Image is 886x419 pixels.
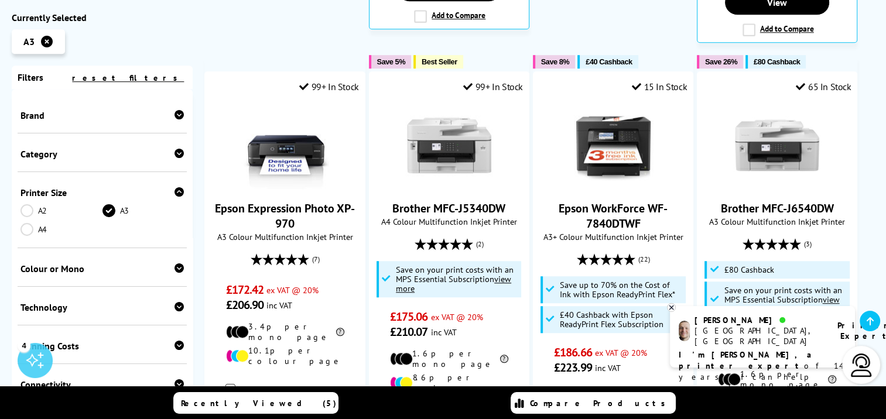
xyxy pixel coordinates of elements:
[369,55,411,68] button: Save 5%
[396,273,511,294] u: view more
[211,375,358,408] div: modal_delivery
[554,345,592,360] span: £186.66
[266,300,292,311] span: inc VAT
[796,81,851,92] div: 65 In Stock
[554,360,592,375] span: £223.99
[181,398,337,408] span: Recently Viewed (5)
[430,311,483,322] span: ex VAT @ 20%
[226,321,344,342] li: 3.4p per mono page
[560,310,682,329] span: £40 Cashback with Epson ReadyPrint Flex Subscription
[754,57,800,66] span: £80 Cashback
[733,101,821,189] img: Brother MFC-J6540DW
[638,248,649,270] span: (22)
[375,216,523,227] span: A4 Colour Multifunction Inkjet Printer
[422,57,457,66] span: Best Seller
[226,297,264,312] span: £206.90
[695,325,823,346] div: [GEOGRAPHIC_DATA], [GEOGRAPHIC_DATA]
[72,73,184,83] a: reset filters
[804,233,812,255] span: (3)
[541,57,569,66] span: Save 8%
[695,315,823,325] div: [PERSON_NAME]
[705,57,737,66] span: Save 26%
[20,204,102,217] a: A2
[724,265,774,274] span: £80 Cashback
[20,301,184,313] div: Technology
[20,379,184,390] div: Connectivity
[679,321,690,341] img: ashley-livechat.png
[595,347,647,358] span: ex VAT @ 20%
[430,327,456,338] span: inc VAT
[241,101,329,189] img: Epson Expression Photo XP-970
[20,263,184,274] div: Colour or Mono
[241,180,329,191] a: Epson Expression Photo XP-970
[850,353,873,377] img: user-headset-light.svg
[211,231,358,242] span: A3 Colour Multifunction Inkjet Printer
[390,309,428,324] span: £175.06
[530,398,672,408] span: Compare Products
[20,187,184,198] div: Printer Size
[18,71,43,83] span: Filters
[390,348,508,369] li: 1.6p per mono page
[724,284,841,314] span: Save on your print costs with an MPS Essential Subscription
[733,180,821,191] a: Brother MFC-J6540DW
[20,340,184,352] div: Running Costs
[511,392,676,414] a: Compare Products
[745,55,806,68] button: £80 Cashback
[554,384,672,405] li: 2.7p per mono page
[390,372,508,393] li: 8.6p per colour page
[632,81,687,92] div: 15 In Stock
[724,294,839,314] u: view more
[312,248,320,270] span: (7)
[476,233,484,255] span: (2)
[539,231,687,242] span: A3+ Colour Multifunction Inkjet Printer
[743,23,814,36] label: Add to Compare
[20,223,102,236] a: A4
[299,81,359,92] div: 99+ In Stock
[396,264,514,294] span: Save on your print costs with an MPS Essential Subscription
[721,201,834,216] a: Brother MFC-J6540DW
[215,201,355,231] a: Epson Expression Photo XP-970
[377,57,405,66] span: Save 5%
[20,148,184,160] div: Category
[405,180,493,191] a: Brother MFC-J5340DW
[679,349,815,371] b: I'm [PERSON_NAME], a printer expert
[392,201,505,216] a: Brother MFC-J5340DW
[102,204,184,217] a: A3
[560,280,682,299] span: Save up to 70% on the Cost of Ink with Epson ReadyPrint Flex*
[595,362,621,373] span: inc VAT
[390,324,428,339] span: £210.07
[226,282,264,297] span: £172.42
[414,10,485,23] label: Add to Compare
[586,57,632,66] span: £40 Cashback
[23,36,35,47] span: A3
[559,201,668,231] a: Epson WorkForce WF-7840DTWF
[577,55,638,68] button: £40 Cashback
[226,345,344,366] li: 10.1p per colour page
[413,55,463,68] button: Best Seller
[463,81,523,92] div: 99+ In Stock
[405,101,493,189] img: Brother MFC-J5340DW
[12,12,193,23] div: Currently Selected
[569,101,657,189] img: Epson WorkForce WF-7840DTWF
[703,216,851,227] span: A3 Colour Multifunction Inkjet Printer
[569,180,657,191] a: Epson WorkForce WF-7840DTWF
[679,349,846,405] p: of 14 years! I can help you choose the right product
[266,284,319,296] span: ex VAT @ 20%
[20,109,184,121] div: Brand
[173,392,338,414] a: Recently Viewed (5)
[533,55,575,68] button: Save 8%
[697,55,743,68] button: Save 26%
[18,339,30,352] div: 4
